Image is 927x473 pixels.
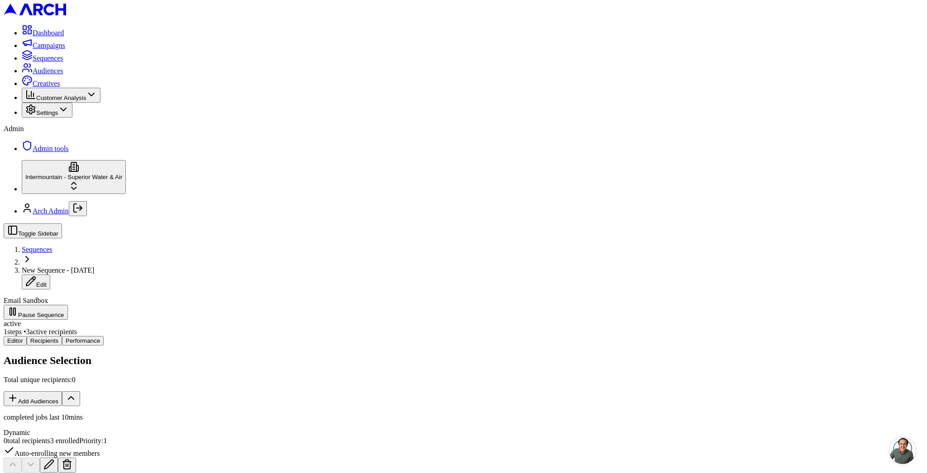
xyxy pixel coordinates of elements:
a: Sequences [22,246,53,253]
nav: breadcrumb [4,246,923,289]
span: Priority: 1 [79,437,107,445]
a: Dashboard [22,29,64,37]
span: Edit [36,281,47,288]
button: Intermountain - Superior Water & Air [22,160,126,194]
button: Recipients [27,336,62,345]
span: 3 enrolled [50,437,79,445]
span: 0 total recipients [4,437,50,445]
span: Customer Analysis [36,95,86,101]
p: Total unique recipients: 0 [4,376,923,384]
span: Campaigns [33,42,65,49]
a: Admin tools [22,145,69,152]
button: Editor [4,336,27,345]
span: Sequences [33,54,63,62]
button: Add Audiences [4,391,62,406]
span: New Sequence - [DATE] [22,266,94,274]
span: 1 steps • 3 active recipients [4,328,77,336]
button: Customer Analysis [22,88,100,103]
div: active [4,320,923,328]
button: Performance [62,336,104,345]
span: Settings [36,109,58,116]
button: Log out [69,201,87,216]
span: Audiences [33,67,63,75]
span: Dashboard [33,29,64,37]
button: Toggle Sidebar [4,223,62,238]
a: Audiences [22,67,63,75]
button: Pause Sequence [4,305,68,320]
a: Campaigns [22,42,65,49]
button: Edit [22,274,50,289]
div: Email Sandbox [4,297,923,305]
a: Creatives [22,80,60,87]
div: Admin [4,125,923,133]
span: Intermountain - Superior Water & Air [25,174,122,180]
p: completed jobs last 10mins [4,413,923,421]
span: Toggle Sidebar [18,230,58,237]
span: Creatives [33,80,60,87]
h2: Audience Selection [4,355,923,367]
span: Auto-enrolling new members [4,449,100,457]
span: Admin tools [33,145,69,152]
button: Settings [22,103,72,118]
a: Arch Admin [33,207,69,215]
div: Dynamic [4,429,923,437]
a: Open chat [889,437,916,464]
a: Sequences [22,54,63,62]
